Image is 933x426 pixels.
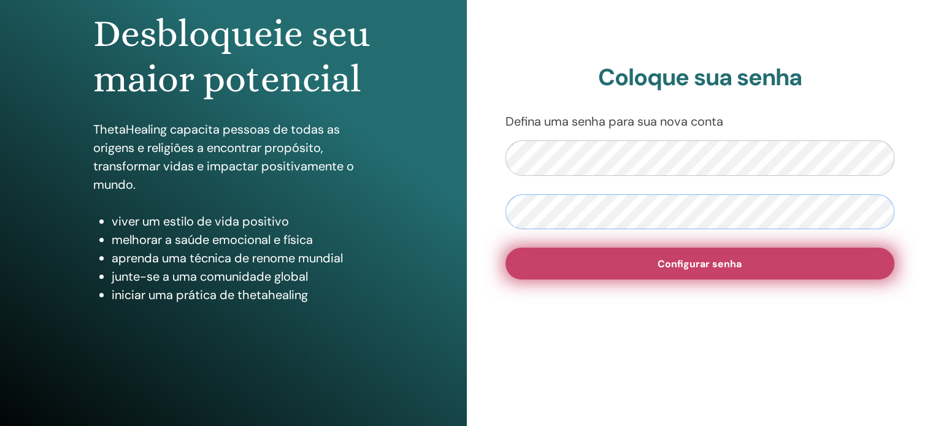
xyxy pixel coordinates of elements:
font: melhorar a saúde emocional e física [112,232,313,248]
font: Configurar senha [658,257,742,270]
button: Configurar senha [505,248,895,280]
font: iniciar uma prática de thetahealing [112,287,308,303]
font: Desbloqueie seu maior potencial [93,12,370,101]
font: aprenda uma técnica de renome mundial [112,250,343,266]
font: viver um estilo de vida positivo [112,213,289,229]
font: Defina uma senha para sua nova conta [505,113,723,129]
font: ThetaHealing capacita pessoas de todas as origens e religiões a encontrar propósito, transformar ... [93,121,354,192]
font: junte-se a uma comunidade global [112,268,308,284]
font: Coloque sua senha [598,62,802,93]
